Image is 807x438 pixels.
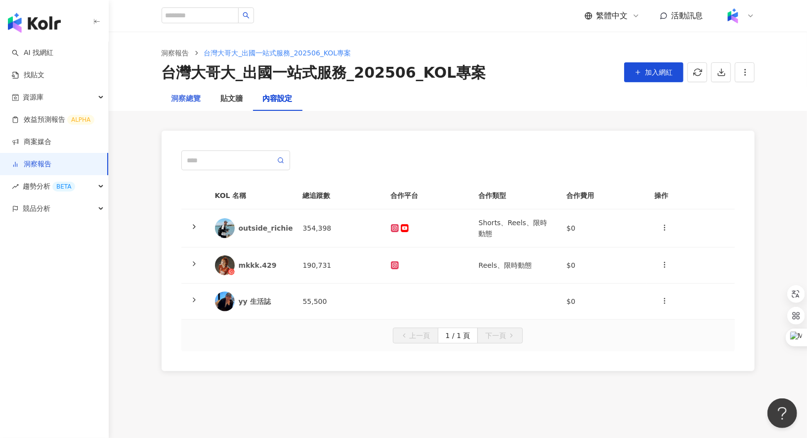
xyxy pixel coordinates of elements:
td: 55,500 [295,284,383,320]
div: 洞察總覽 [171,93,201,105]
td: 354,398 [295,209,383,247]
span: 資源庫 [23,86,43,108]
div: 貼文牆 [221,93,243,105]
td: $0 [559,247,647,284]
td: $0 [559,284,647,320]
a: 找貼文 [12,70,44,80]
th: 總追蹤數 [295,182,383,209]
iframe: Help Scout Beacon - Open [767,398,797,428]
div: 內容設定 [263,93,293,105]
th: 合作平台 [383,182,471,209]
a: searchAI 找網紅 [12,48,53,58]
button: 1 / 1 頁 [438,328,478,343]
button: 加入網紅 [624,62,683,82]
span: 競品分析 [23,197,50,220]
th: 合作類型 [471,182,559,209]
a: 洞察報告 [160,48,191,58]
span: 活動訊息 [672,11,703,20]
img: KOL Avatar [215,218,235,238]
div: mkkk.429 [239,260,287,270]
img: KOL Avatar [215,255,235,275]
td: $0 [559,209,647,247]
th: 合作費用 [559,182,647,209]
img: KOL Avatar [215,292,235,311]
button: 下一頁 [477,328,523,343]
img: Kolr%20app%20icon%20%281%29.png [723,6,742,25]
a: 洞察報告 [12,159,51,169]
span: 加入網紅 [645,68,673,76]
div: yy 生活誌 [239,296,287,306]
span: 台灣大哥大_出國一站式服務_202506_KOL專案 [204,49,351,57]
td: 190,731 [295,247,383,284]
span: 趨勢分析 [23,175,75,197]
div: 台灣大哥大_出國一站式服務_202506_KOL專案 [162,62,486,83]
a: 效益預測報告ALPHA [12,115,94,125]
div: outside_richie [239,223,293,233]
span: search [243,12,250,19]
div: BETA [52,182,75,192]
span: rise [12,183,19,190]
img: logo [8,13,61,33]
td: Shorts、Reels、限時動態 [471,209,559,247]
th: 操作 [647,182,735,209]
th: KOL 名稱 [207,182,295,209]
button: 上一頁 [393,328,438,343]
a: 商案媒合 [12,137,51,147]
span: 繁體中文 [596,10,628,21]
td: Reels、限時動態 [471,247,559,284]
